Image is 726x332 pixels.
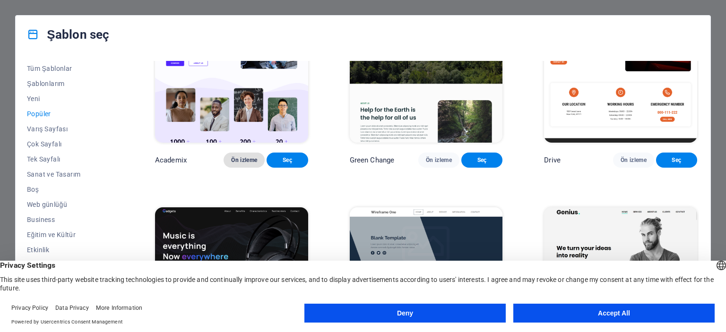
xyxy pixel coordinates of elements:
img: Green Change [350,2,503,143]
span: Ön izleme [426,156,452,164]
button: Çok Sayfalı [27,136,113,152]
p: Drive [544,155,561,165]
span: Varış Sayfası [27,125,113,133]
button: Boş [27,182,113,197]
img: Academix [155,2,308,143]
button: Gastronomi [27,257,113,272]
button: Popüler [27,106,113,121]
p: Green Change [350,155,395,165]
img: Drive [544,2,697,143]
span: Çok Sayfalı [27,140,113,148]
button: Web günlüğü [27,197,113,212]
span: Eğitim ve Kültür [27,231,113,238]
span: Ön izleme [231,156,257,164]
span: Tek Sayfalı [27,155,113,163]
span: Seç [469,156,495,164]
span: Popüler [27,110,113,118]
button: Eğitim ve Kültür [27,227,113,242]
span: Sanat ve Tasarım [27,170,113,178]
button: Seç [656,153,697,168]
span: Business [27,216,113,223]
button: Business [27,212,113,227]
span: Şablonlarım [27,80,113,87]
button: Sanat ve Tasarım [27,167,113,182]
button: Tek Sayfalı [27,152,113,167]
button: Seç [267,153,308,168]
span: Yeni [27,95,113,102]
button: Varış Sayfası [27,121,113,136]
button: Ön izleme [224,153,265,168]
span: Web günlüğü [27,201,113,208]
span: Tüm Şablonlar [27,65,113,72]
p: Academix [155,155,187,165]
h4: Şablon seç [27,27,109,42]
span: Etkinlik [27,246,113,254]
span: Ön izleme [621,156,647,164]
span: Seç [274,156,300,164]
button: Seç [461,153,502,168]
span: Boş [27,186,113,193]
button: Yeni [27,91,113,106]
button: Etkinlik [27,242,113,257]
button: Şablonlarım [27,76,113,91]
button: Tüm Şablonlar [27,61,113,76]
span: Seç [664,156,690,164]
button: Ön izleme [613,153,654,168]
button: Ön izleme [418,153,459,168]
